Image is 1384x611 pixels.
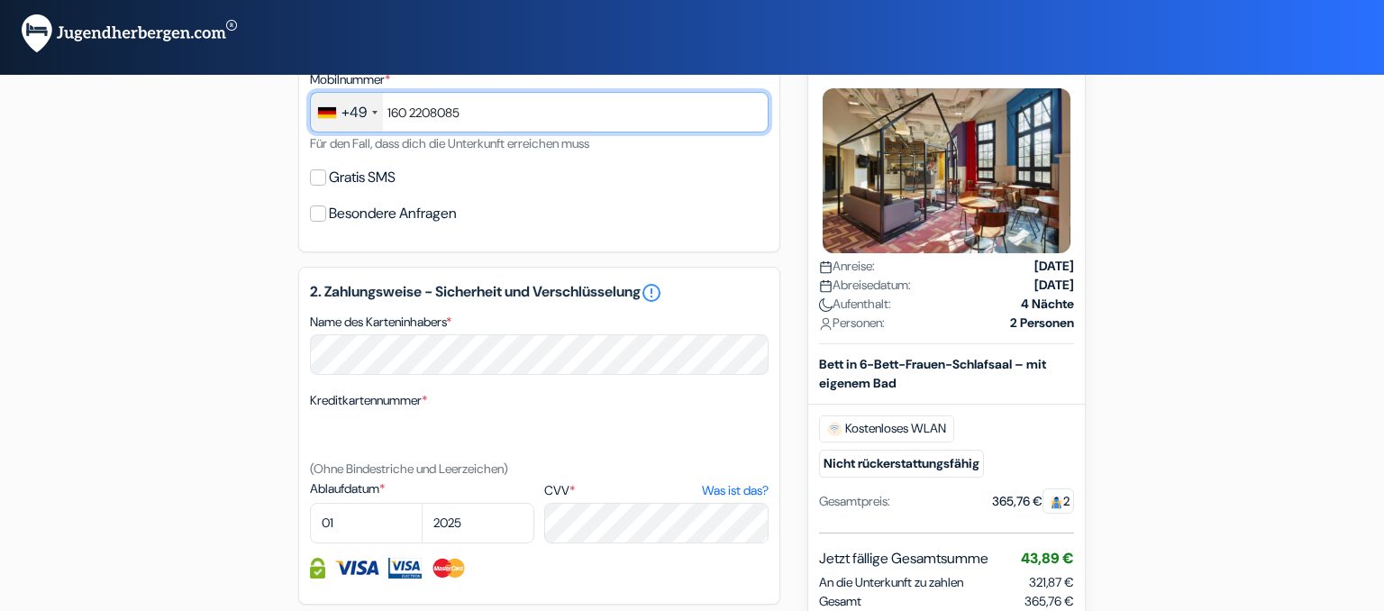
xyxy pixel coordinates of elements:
span: Aufenthalt: [819,295,891,314]
img: user_icon.svg [819,317,833,331]
input: 1512 3456789 [310,92,769,132]
span: 365,76 € [1024,592,1074,611]
label: Kreditkartennummer [310,391,427,410]
label: CVV [544,481,769,500]
small: (Ohne Bindestriche und Leerzeichen) [310,461,508,477]
b: Bett in 6-Bett-Frauen-Schlafsaal – mit eigenem Bad [819,356,1046,391]
img: Master Card [431,558,468,579]
a: error_outline [641,282,662,304]
strong: 2 Personen [1010,314,1074,333]
strong: 4 Nächte [1021,295,1074,314]
label: Ablaufdatum [310,479,534,498]
div: +49 [341,102,367,123]
span: Jetzt fällige Gesamtsumme [819,548,988,570]
span: Anreise: [819,257,875,276]
img: calendar.svg [819,260,833,274]
span: Kostenloses WLAN [819,415,954,442]
a: Was ist das? [702,481,769,500]
small: Für den Fall, dass dich die Unterkunft erreichen muss [310,135,589,151]
label: Gratis SMS [329,165,396,190]
div: Germany (Deutschland): +49 [311,93,383,132]
label: Name des Karteninhabers [310,313,451,332]
strong: [DATE] [1034,257,1074,276]
label: Besondere Anfragen [329,201,457,226]
img: guest.svg [1050,496,1063,509]
img: moon.svg [819,298,833,312]
img: Jugendherbergen.com [22,14,237,53]
img: calendar.svg [819,279,833,293]
div: Gesamtpreis: [819,492,890,511]
div: 365,76 € [992,492,1074,511]
small: Nicht rückerstattungsfähig [819,450,984,478]
h5: 2. Zahlungsweise - Sicherheit und Verschlüsselung [310,282,769,304]
span: 43,89 € [1021,549,1074,568]
span: Personen: [819,314,885,333]
span: 2 [1043,488,1074,514]
label: Mobilnummer [310,70,390,89]
span: Abreisedatum: [819,276,911,295]
img: Visa [334,558,379,579]
strong: [DATE] [1034,276,1074,295]
img: Visa Electron [388,558,421,579]
span: Gesamt [819,592,861,611]
img: Kreditkarteninformationen sind vollständig verschlüsselt und gesichert [310,558,325,579]
span: 321,87 € [1029,574,1074,590]
img: free_wifi.svg [827,422,842,436]
span: An die Unterkunft zu zahlen [819,573,963,592]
